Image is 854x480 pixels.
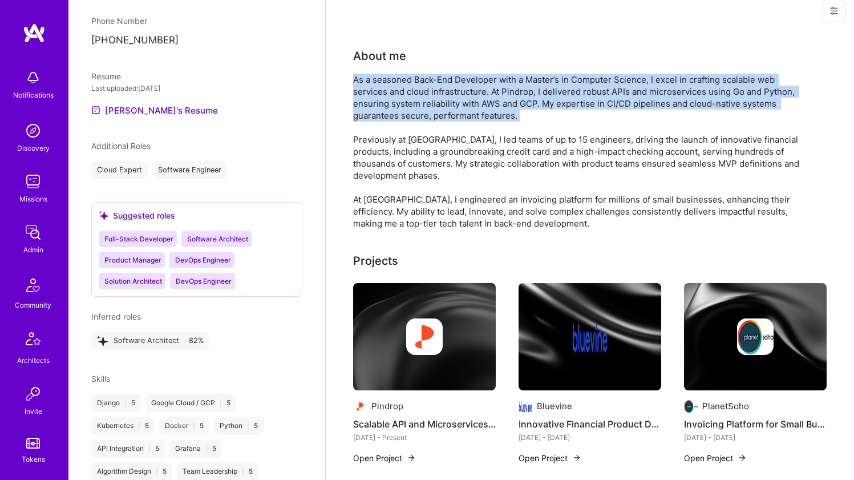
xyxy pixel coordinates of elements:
div: Tokens [22,453,45,465]
span: | [193,421,195,430]
span: DevOps Engineer [175,256,231,264]
img: Company logo [572,318,608,355]
i: icon SuggestedTeams [99,211,108,220]
img: discovery [22,119,44,142]
span: | [148,444,151,453]
span: | [124,398,127,408]
img: arrow-right [407,453,416,462]
img: Company logo [519,400,532,413]
span: Phone Number [91,16,147,26]
button: Open Project [353,452,416,464]
span: DevOps Engineer [176,277,232,285]
span: | [220,398,222,408]
img: cover [519,283,661,390]
div: [DATE] - [DATE] [684,431,827,443]
div: PlanetSoho [702,400,749,412]
div: Grafana 5 [169,439,222,458]
h4: Innovative Financial Product Development [519,417,661,431]
div: Architects [17,354,50,366]
div: Notifications [13,89,54,101]
span: Skills [91,374,110,384]
div: Suggested roles [99,209,175,221]
div: Invite [25,405,42,417]
div: Software Architect 82% [91,332,209,350]
div: Google Cloud / GCP 5 [145,394,236,412]
div: Django 5 [91,394,141,412]
div: Community [15,299,51,311]
div: As a seasoned Back-End Developer with a Master’s in Computer Science, I excel in crafting scalabl... [353,74,810,229]
div: Kubernetes 5 [91,417,155,435]
div: Missions [19,193,47,205]
img: Company logo [684,400,698,413]
span: | [156,467,158,476]
img: cover [353,283,496,390]
span: | [138,421,140,430]
div: Last uploaded: [DATE] [91,82,302,94]
div: Docker 5 [159,417,209,435]
button: Open Project [684,452,747,464]
div: Admin [23,244,43,256]
span: | [205,444,208,453]
div: Software Engineer [152,161,227,179]
a: [PERSON_NAME]'s Resume [91,103,218,117]
img: bell [22,66,44,89]
img: Architects [19,327,47,354]
img: Company logo [737,318,774,355]
div: Pindrop [371,400,403,412]
div: API Integration 5 [91,439,165,458]
img: tokens [26,438,40,449]
img: Invite [22,382,44,405]
div: Projects [353,252,398,269]
span: Software Architect [187,235,248,243]
h4: Scalable API and Microservices Development [353,417,496,431]
span: Inferred roles [91,312,141,321]
img: logo [23,23,46,43]
img: Company logo [353,400,367,413]
span: | [247,421,249,430]
img: cover [684,283,827,390]
img: arrow-right [738,453,747,462]
div: Cloud Expert [91,161,148,179]
i: icon StarsPurple [97,335,108,346]
div: About me [353,47,406,64]
span: Full-Stack Developer [104,235,173,243]
img: arrow-right [572,453,581,462]
img: Community [19,272,47,299]
img: Resume [91,106,100,115]
div: Discovery [17,142,50,154]
div: [DATE] - Present [353,431,496,443]
button: Open Project [519,452,581,464]
span: Resume [91,71,121,81]
div: [DATE] - [DATE] [519,431,661,443]
h4: Invoicing Platform for Small Businesses [684,417,827,431]
p: [PHONE_NUMBER] [91,34,302,47]
span: Solution Architect [104,277,162,285]
img: Company logo [406,318,443,355]
div: Bluevine [537,400,572,412]
span: | [242,467,244,476]
div: Python 5 [214,417,264,435]
span: Product Manager [104,256,161,264]
img: teamwork [22,170,44,193]
span: Additional Roles [91,141,151,151]
img: admin teamwork [22,221,44,244]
